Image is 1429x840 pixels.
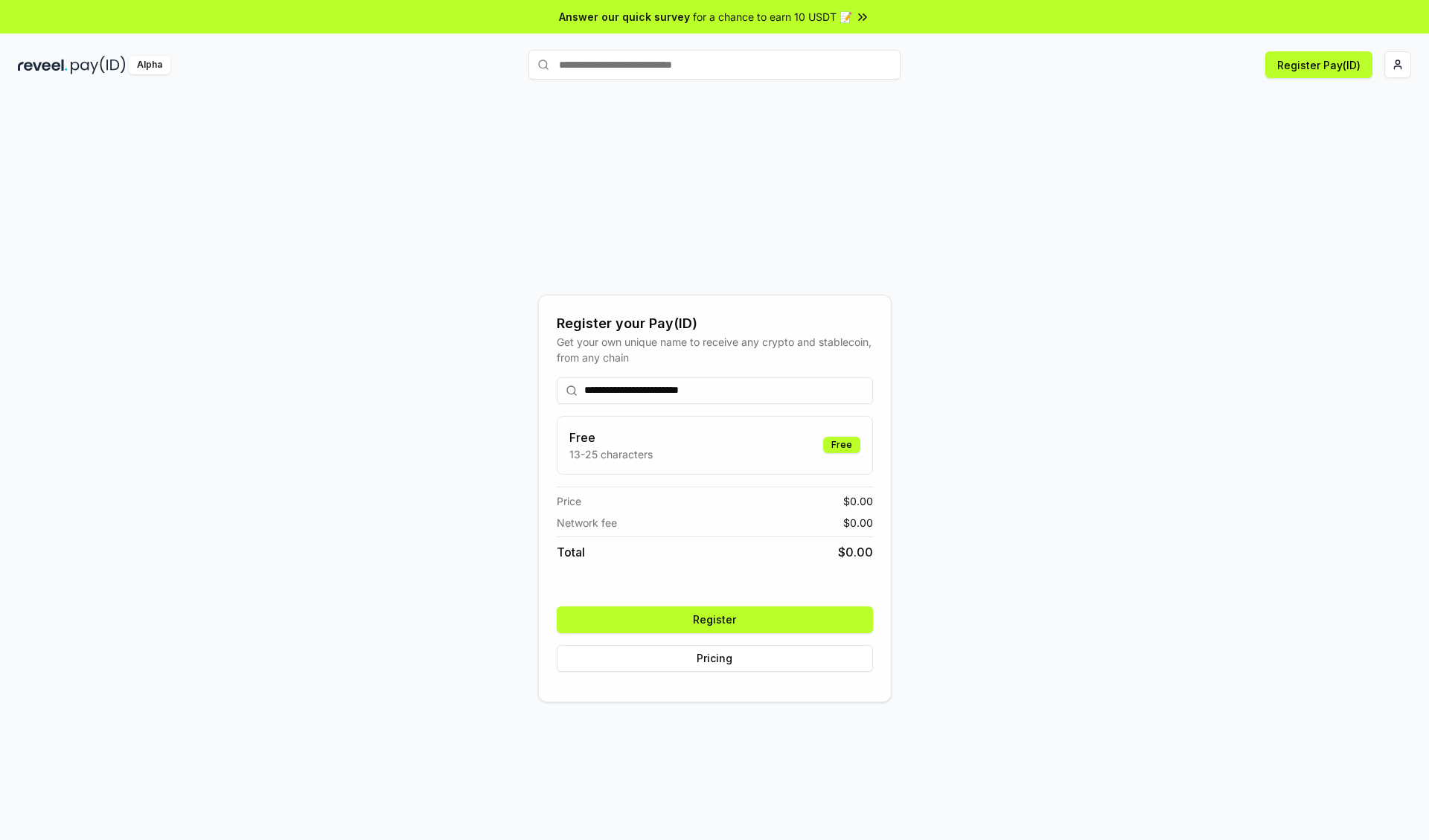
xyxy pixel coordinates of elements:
[557,334,873,365] div: Get your own unique name to receive any crypto and stablecoin, from any chain
[843,515,873,530] span: $ 0.00
[569,446,653,462] p: 13-25 characters
[557,493,581,509] span: Price
[843,493,873,509] span: $ 0.00
[838,543,873,561] span: $ 0.00
[569,429,653,446] h3: Free
[557,606,873,633] button: Register
[559,9,690,25] span: Answer our quick survey
[557,543,585,561] span: Total
[18,56,68,74] img: reveel_dark
[71,56,126,74] img: pay_id
[129,56,170,74] div: Alpha
[557,313,873,334] div: Register your Pay(ID)
[693,9,852,25] span: for a chance to earn 10 USDT 📝
[823,437,860,453] div: Free
[1265,51,1372,78] button: Register Pay(ID)
[557,645,873,672] button: Pricing
[557,515,617,530] span: Network fee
